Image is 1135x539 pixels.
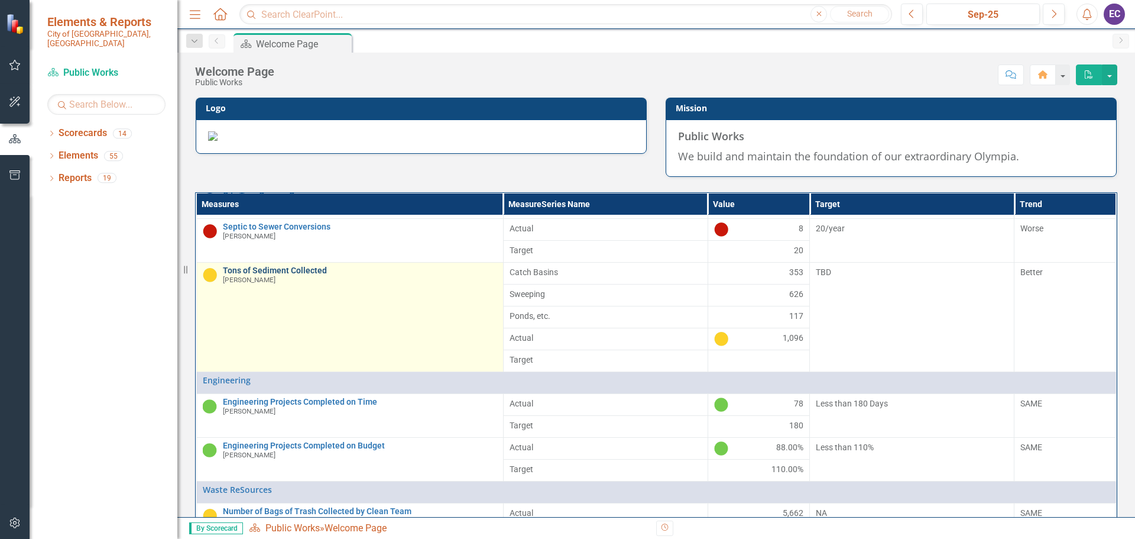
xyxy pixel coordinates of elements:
span: Search [847,9,873,18]
span: Elements & Reports [47,15,166,29]
td: Double-Click to Edit [503,262,708,284]
span: 626 [789,288,803,300]
span: Actual [510,507,702,519]
span: 20 [794,244,803,256]
span: Target [510,354,702,366]
div: Welcome Page [195,65,274,78]
img: Off Track [714,222,728,237]
p: Less than 110% [816,441,1008,453]
td: Double-Click to Edit [503,284,708,306]
td: Double-Click to Edit Right Click for Context Menu [196,393,503,437]
a: Elements [59,149,98,163]
small: [PERSON_NAME] [223,233,275,240]
span: TBD [816,267,831,277]
button: Search [830,6,889,22]
td: Double-Click to Edit [503,218,708,240]
span: SAME [1020,508,1042,518]
a: Engineering Projects Completed on Budget [223,441,497,450]
div: Welcome Page [325,522,387,534]
div: 14 [113,128,132,138]
p: Less than 180 Days [816,398,1008,409]
div: Public Works [195,78,274,87]
a: Number of Bags of Trash Collected by Clean Team [223,507,497,516]
a: Public Works [265,522,320,534]
span: SAME [1020,443,1042,452]
span: By Scorecard [189,522,243,534]
td: Double-Click to Edit [708,437,809,459]
span: Catch Basins [510,266,702,278]
small: [PERSON_NAME] [223,276,275,284]
span: SAME [1020,399,1042,408]
span: We build and maintain the foundation of our extraordinary Olympia. [678,149,1019,163]
td: Double-Click to Edit [708,240,809,262]
a: Waste ReSources [203,485,1110,494]
div: Welcome Page [256,37,349,51]
span: Target [510,463,702,475]
input: Search Below... [47,94,166,115]
td: Double-Click to Edit [708,218,809,240]
td: Double-Click to Edit [503,306,708,328]
span: Better [1020,267,1043,277]
td: Double-Click to Edit [503,350,708,372]
a: Septic to Sewer Conversions [223,222,497,231]
input: Search ClearPoint... [239,4,892,25]
div: 19 [98,173,116,183]
div: 55 [104,151,123,161]
span: NA [816,508,827,518]
small: City of [GEOGRAPHIC_DATA], [GEOGRAPHIC_DATA] [47,29,166,49]
td: Double-Click to Edit [810,218,1014,262]
span: Actual [510,332,702,344]
td: Double-Click to Edit Right Click for Context Menu [196,372,1116,393]
td: Double-Click to Edit [503,415,708,437]
span: 180 [789,419,803,431]
a: Reports [59,172,92,185]
a: Public Works [47,66,166,80]
small: [PERSON_NAME] [223,451,275,459]
td: Double-Click to Edit [810,437,1014,481]
td: Double-Click to Edit [1014,393,1116,437]
td: Double-Click to Edit [708,415,809,437]
span: 5,662 [783,507,803,519]
span: 78 [794,398,803,412]
td: Double-Click to Edit Right Click for Context Menu [196,481,1116,503]
img: Off Track [203,224,217,238]
span: 1,096 [783,332,803,346]
h3: Mission [676,104,1111,112]
td: Double-Click to Edit [810,393,1014,437]
span: Actual [510,222,702,234]
span: 20/year [816,224,845,233]
span: Worse [1020,224,1043,233]
span: 8 [799,222,803,237]
img: Caution [203,509,217,523]
span: Ponds, etc. [510,310,702,322]
td: Double-Click to Edit Right Click for Context Menu [196,262,503,372]
a: Scorecards [59,127,107,140]
td: Double-Click to Edit [708,262,809,284]
button: Sep-25 [926,4,1040,25]
td: Double-Click to Edit [708,306,809,328]
img: Caution [203,268,217,282]
img: ClearPoint Strategy [6,14,27,34]
td: Double-Click to Edit [1014,218,1116,262]
td: Double-Click to Edit [810,262,1014,372]
td: Double-Click to Edit [708,393,809,415]
td: Double-Click to Edit [503,437,708,459]
h3: Logo [206,104,641,112]
td: Double-Click to Edit Right Click for Context Menu [196,437,503,481]
span: Sweeping [510,288,702,300]
span: Target [510,244,702,256]
td: Double-Click to Edit [503,393,708,415]
span: 353 [789,266,803,278]
a: Engineering Projects Completed on Time [223,398,497,406]
span: 117 [789,310,803,322]
small: [PERSON_NAME] [223,408,275,415]
span: 110.00% [771,463,803,475]
div: EC [1104,4,1125,25]
td: Double-Click to Edit [708,503,809,525]
td: Double-Click to Edit [503,240,708,262]
img: On Track [203,443,217,457]
a: Tons of Sediment Collected [223,266,497,275]
div: » [249,522,647,535]
td: Double-Click to Edit [503,503,708,525]
td: Double-Click to Edit [708,284,809,306]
